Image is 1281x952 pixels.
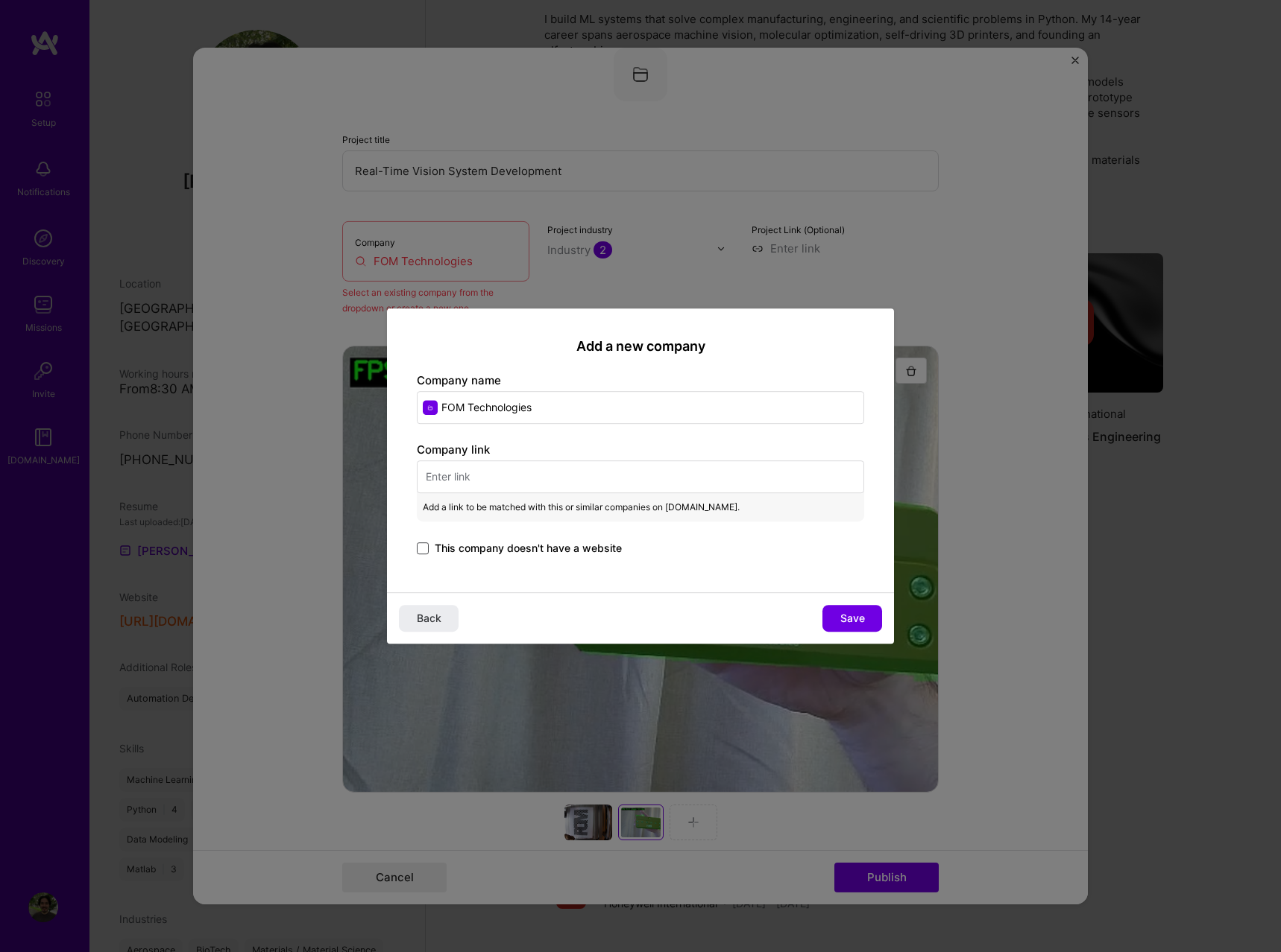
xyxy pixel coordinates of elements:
span: This company doesn't have a website [435,541,622,556]
button: Back [399,605,459,632]
label: Company link [417,442,490,457]
button: Save [822,605,882,632]
span: Add a link to be matched with this or similar companies on [DOMAIN_NAME]. [423,499,740,515]
label: Company name [417,373,501,387]
span: Back [417,611,441,626]
input: Enter name [417,391,864,424]
input: Enter link [417,460,864,493]
h2: Add a new company [417,338,864,355]
span: Save [840,611,865,626]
